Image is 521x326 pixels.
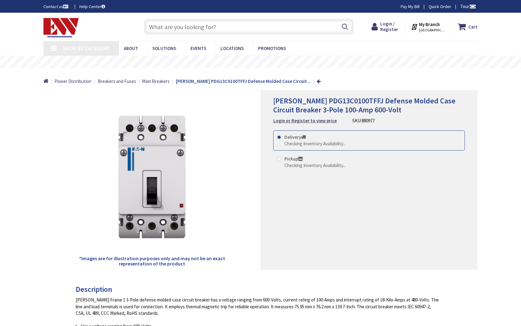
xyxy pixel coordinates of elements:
[284,140,346,147] div: Checking Inventory Availability...
[176,78,311,84] strong: [PERSON_NAME] PDG13C0100TFFJ Defense Molded Case Circuit...
[273,118,337,124] strong: Login or Register to view price
[144,19,354,34] input: What are you looking for?
[63,45,110,52] span: Shop By Category
[352,117,375,124] div: SKU:
[284,134,306,140] strong: Delivery
[458,21,478,32] a: Cart
[124,45,138,51] span: About
[284,162,346,169] div: Checking Inventory Availability...
[362,118,375,124] span: 880977
[284,156,303,162] strong: Pickup
[273,96,456,115] span: [PERSON_NAME] PDG13C0100TFFJ Defense Molded Case Circuit Breaker 3-Pole 100-Amp 600-Volt
[190,45,206,51] span: Events
[43,18,79,37] img: Electrical Wholesalers, Inc.
[209,59,323,66] rs-layer: Free Same Day Pickup at 19 Locations
[142,78,170,84] a: Main Breakers
[273,117,337,124] a: Login or Register to view price
[429,3,451,10] a: Quick Order
[411,21,445,32] div: My Branch [GEOGRAPHIC_DATA], [GEOGRAPHIC_DATA]
[220,45,244,51] span: Locations
[460,3,476,9] span: Tour
[79,3,105,10] a: Help Center
[152,45,176,51] span: Solutions
[78,256,226,267] h5: *Images are for illustration purposes only and may not be an exact representation of the product
[468,21,478,32] strong: Cart
[98,78,136,84] a: Breakers and Fuses
[419,28,445,33] span: [GEOGRAPHIC_DATA], [GEOGRAPHIC_DATA]
[76,297,441,316] div: [PERSON_NAME] Frame 1 3-Pole defense molded case circuit breaker has a voltage ranging from 600-V...
[78,103,226,251] img: Eaton PDG13C0100TFFJ Defense Molded Case Circuit Breaker 3-Pole 100-Amp 600-Volt
[43,3,69,10] a: Contact us
[258,45,286,51] span: Promotions
[55,78,91,84] a: Power Distribution
[372,21,398,32] a: Login / Register
[419,21,440,27] strong: My Branch
[76,285,441,293] h3: Description
[380,21,398,32] span: Login / Register
[401,3,420,10] a: Pay My Bill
